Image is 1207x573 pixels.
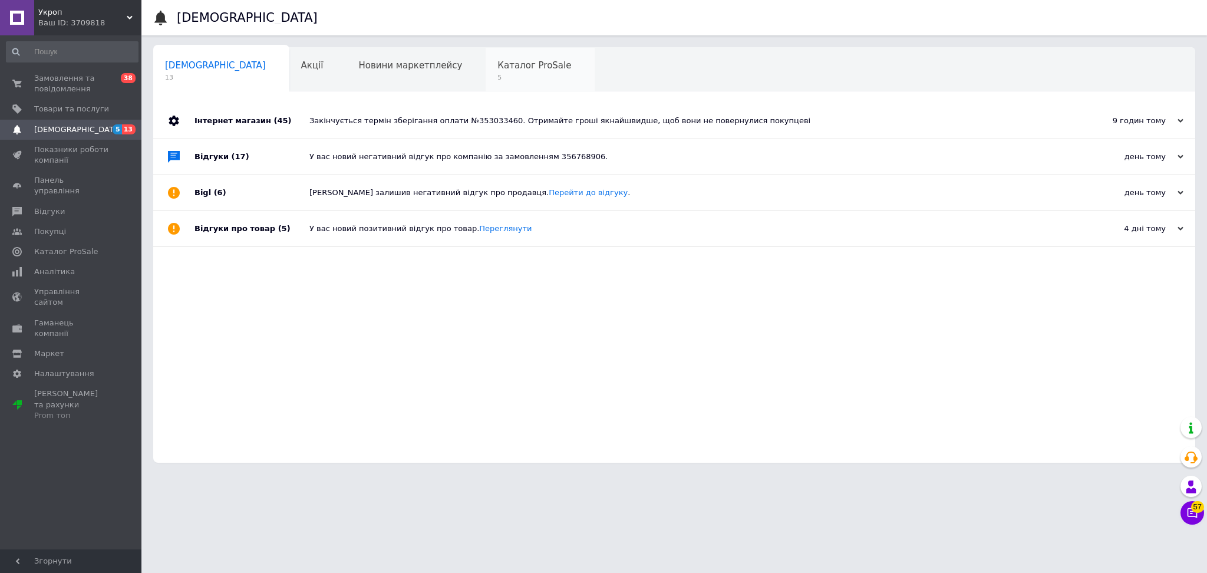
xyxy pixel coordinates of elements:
[232,152,249,161] span: (17)
[34,368,94,379] span: Налаштування
[358,60,462,71] span: Новини маркетплейсу
[309,152,1066,162] div: У вас новий негативний відгук про компанію за замовленням 356768906.
[194,175,309,210] div: Bigl
[38,18,141,28] div: Ваш ID: 3709818
[497,73,571,82] span: 5
[1191,501,1204,513] span: 57
[34,348,64,359] span: Маркет
[121,73,136,83] span: 38
[273,116,291,125] span: (45)
[34,286,109,308] span: Управління сайтом
[38,7,127,18] span: Укроп
[34,410,109,421] div: Prom топ
[165,60,266,71] span: [DEMOGRAPHIC_DATA]
[34,206,65,217] span: Відгуки
[479,224,532,233] a: Переглянути
[34,175,109,196] span: Панель управління
[549,188,628,197] a: Перейти до відгуку
[309,223,1066,234] div: У вас новий позитивний відгук про товар.
[113,124,122,134] span: 5
[194,139,309,174] div: Відгуки
[177,11,318,25] h1: [DEMOGRAPHIC_DATA]
[34,388,109,421] span: [PERSON_NAME] та рахунки
[34,104,109,114] span: Товари та послуги
[278,224,291,233] span: (5)
[1066,116,1183,126] div: 9 годин тому
[1066,223,1183,234] div: 4 дні тому
[1180,501,1204,525] button: Чат з покупцем57
[194,103,309,139] div: Інтернет магазин
[1066,152,1183,162] div: день тому
[497,60,571,71] span: Каталог ProSale
[34,124,121,135] span: [DEMOGRAPHIC_DATA]
[309,187,1066,198] div: [PERSON_NAME] залишив негативний відгук про продавця. .
[34,226,66,237] span: Покупці
[6,41,138,62] input: Пошук
[34,144,109,166] span: Показники роботи компанії
[1066,187,1183,198] div: день тому
[214,188,226,197] span: (6)
[34,246,98,257] span: Каталог ProSale
[194,211,309,246] div: Відгуки про товар
[301,60,324,71] span: Акції
[34,73,109,94] span: Замовлення та повідомлення
[309,116,1066,126] div: Закінчується термін зберігання оплати №353033460. Отримайте гроші якнайшвидше, щоб вони не поверн...
[34,266,75,277] span: Аналітика
[122,124,136,134] span: 13
[165,73,266,82] span: 13
[34,318,109,339] span: Гаманець компанії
